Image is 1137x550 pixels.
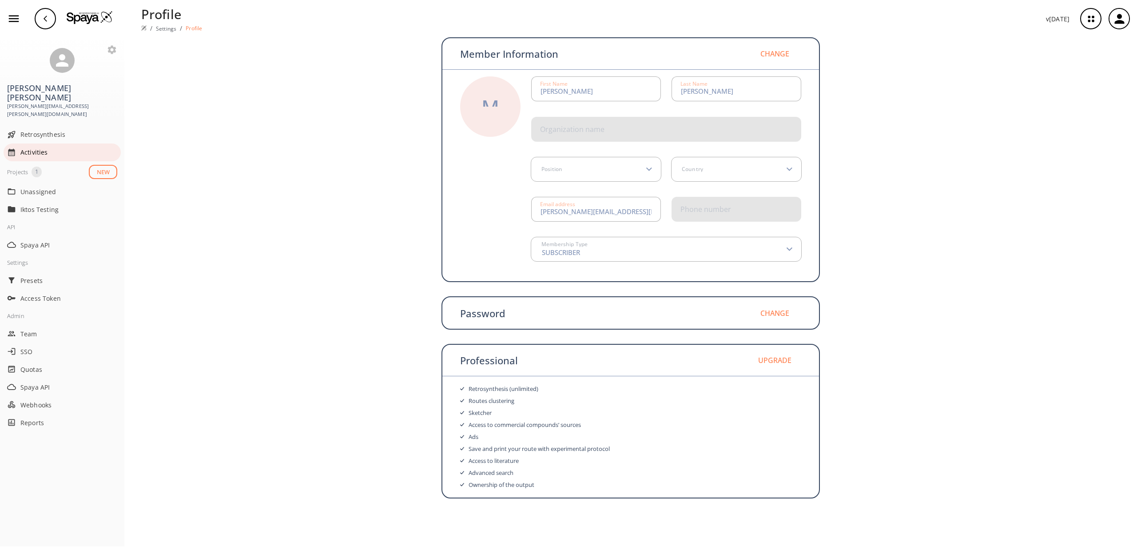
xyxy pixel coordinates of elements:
p: Professional [460,355,518,365]
div: Access Token [4,289,121,307]
div: Ads [469,431,478,443]
button: Change [748,43,801,64]
img: Logo Spaya [67,11,113,24]
img: Tick Icon [460,435,464,438]
div: Spaya API [4,236,121,254]
div: Sketcher [469,407,492,419]
span: Quotas [20,365,117,374]
div: Reports [4,414,121,431]
span: Activities [20,147,117,157]
p: v [DATE] [1046,14,1069,24]
p: Password [460,308,505,318]
div: Team [4,325,121,343]
img: Tick Icon [460,387,464,391]
div: Webhooks [4,396,121,414]
div: Email address [540,202,575,207]
img: Tick Icon [460,411,464,414]
img: Tick Icon [460,459,464,462]
button: Upgrade [748,350,801,371]
img: Tick Icon [460,483,464,486]
div: Unassigned [4,183,121,200]
img: Tick Icon [460,447,464,450]
div: Advanced search [469,467,513,479]
div: Projects [7,167,28,177]
div: Retrosynthesis (unlimited) [469,383,538,395]
span: [PERSON_NAME][EMAIL_ADDRESS][PERSON_NAME][DOMAIN_NAME] [7,102,117,119]
p: Member Information [460,49,558,59]
div: First Name [540,81,568,87]
span: SSO [20,347,117,356]
button: Change [748,303,801,324]
div: Presets [4,271,121,289]
div: Last Name [680,81,708,87]
div: Spaya API [4,378,121,396]
div: Quotas [4,360,121,378]
div: Ownership of the output [469,479,534,491]
img: Tick Icon [460,423,464,426]
img: Spaya logo [141,25,147,31]
div: Organization name [540,126,604,133]
div: Save and print your route with experimental protocol [469,443,610,455]
div: Iktos Testing [4,200,121,218]
span: Spaya API [20,240,117,250]
span: Team [20,329,117,339]
button: NEW [89,165,117,179]
span: 1 [32,167,42,176]
p: Iktos Testing [20,205,91,214]
li: / [150,24,152,33]
label: Select image [468,107,513,116]
div: Phone number [680,206,731,213]
label: Position [539,167,562,172]
div: Routes clustering [469,395,514,407]
div: Retrosynthesis [4,126,121,143]
div: Access to literature [469,455,519,467]
span: Retrosynthesis [20,130,117,139]
span: Reports [20,418,117,427]
label: Country [679,167,703,172]
span: Unassigned [20,187,117,196]
div: Activities [4,143,121,161]
span: Presets [20,276,117,285]
img: Tick Icon [460,471,464,474]
img: Tick Icon [460,399,464,403]
p: Profile [141,4,203,24]
p: Profile [186,24,202,32]
h3: [PERSON_NAME] [PERSON_NAME] [7,84,117,102]
li: / [180,24,182,33]
div: Access to commercial compounds’ sources [469,419,581,431]
span: Spaya API [20,383,117,392]
label: Membership Type [539,242,588,247]
div: M [481,97,499,116]
a: Settings [156,25,176,32]
span: Webhooks [20,400,117,410]
div: SSO [4,343,121,360]
span: Access Token [20,294,117,303]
